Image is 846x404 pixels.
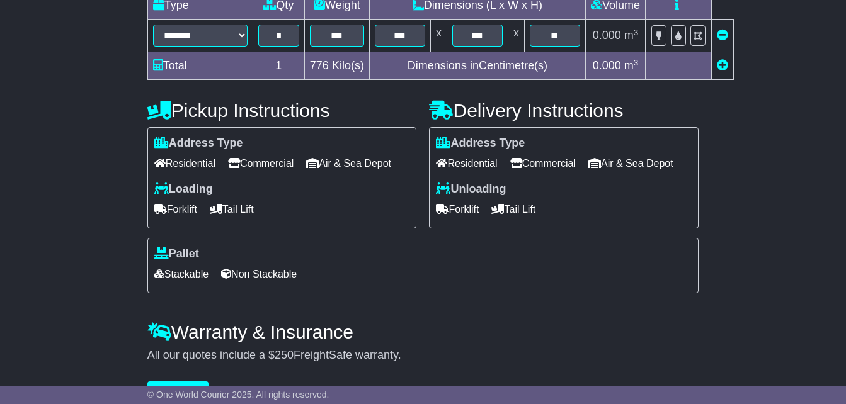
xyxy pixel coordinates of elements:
[491,199,535,219] span: Tail Lift
[275,349,294,361] span: 250
[154,182,213,196] label: Loading
[228,154,294,173] span: Commercial
[154,199,197,219] span: Forklift
[430,20,447,52] td: x
[154,247,199,261] label: Pallet
[717,59,728,72] a: Add new item
[508,20,524,52] td: x
[306,154,391,173] span: Air & Sea Depot
[436,199,479,219] span: Forklift
[210,199,254,219] span: Tail Lift
[624,59,639,72] span: m
[221,264,297,284] span: Non Stackable
[147,390,329,400] span: © One World Courier 2025. All rights reserved.
[310,59,329,72] span: 776
[147,349,699,362] div: All our quotes include a $ FreightSafe warranty.
[634,58,639,67] sup: 3
[304,52,369,80] td: Kilo(s)
[147,100,417,121] h4: Pickup Instructions
[154,154,215,173] span: Residential
[593,29,621,42] span: 0.000
[436,182,506,196] label: Unloading
[147,52,253,80] td: Total
[154,137,243,150] label: Address Type
[147,381,209,403] button: Get Quotes
[717,29,728,42] a: Remove this item
[593,59,621,72] span: 0.000
[253,52,304,80] td: 1
[436,137,525,150] label: Address Type
[429,100,699,121] h4: Delivery Instructions
[624,29,639,42] span: m
[510,154,576,173] span: Commercial
[588,154,673,173] span: Air & Sea Depot
[154,264,209,284] span: Stackable
[436,154,497,173] span: Residential
[147,322,699,342] h4: Warranty & Insurance
[634,28,639,37] sup: 3
[369,52,585,80] td: Dimensions in Centimetre(s)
